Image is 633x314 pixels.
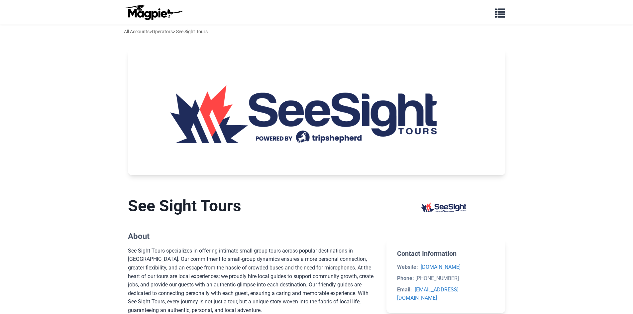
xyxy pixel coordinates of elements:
[152,29,173,34] a: Operators
[124,29,150,34] a: All Accounts
[397,264,418,270] strong: Website:
[128,49,505,175] img: See Sight Tours banner
[124,28,208,35] div: > > See Sight Tours
[128,196,376,216] h1: See Sight Tours
[397,275,414,281] strong: Phone:
[414,196,478,218] img: See Sight Tours logo
[397,274,494,283] li: [PHONE_NUMBER]
[397,250,494,258] h2: Contact Information
[124,4,184,20] img: logo-ab69f6fb50320c5b225c76a69d11143b.png
[421,264,461,270] a: [DOMAIN_NAME]
[128,232,376,241] h2: About
[397,286,412,293] strong: Email:
[397,286,459,301] a: [EMAIL_ADDRESS][DOMAIN_NAME]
